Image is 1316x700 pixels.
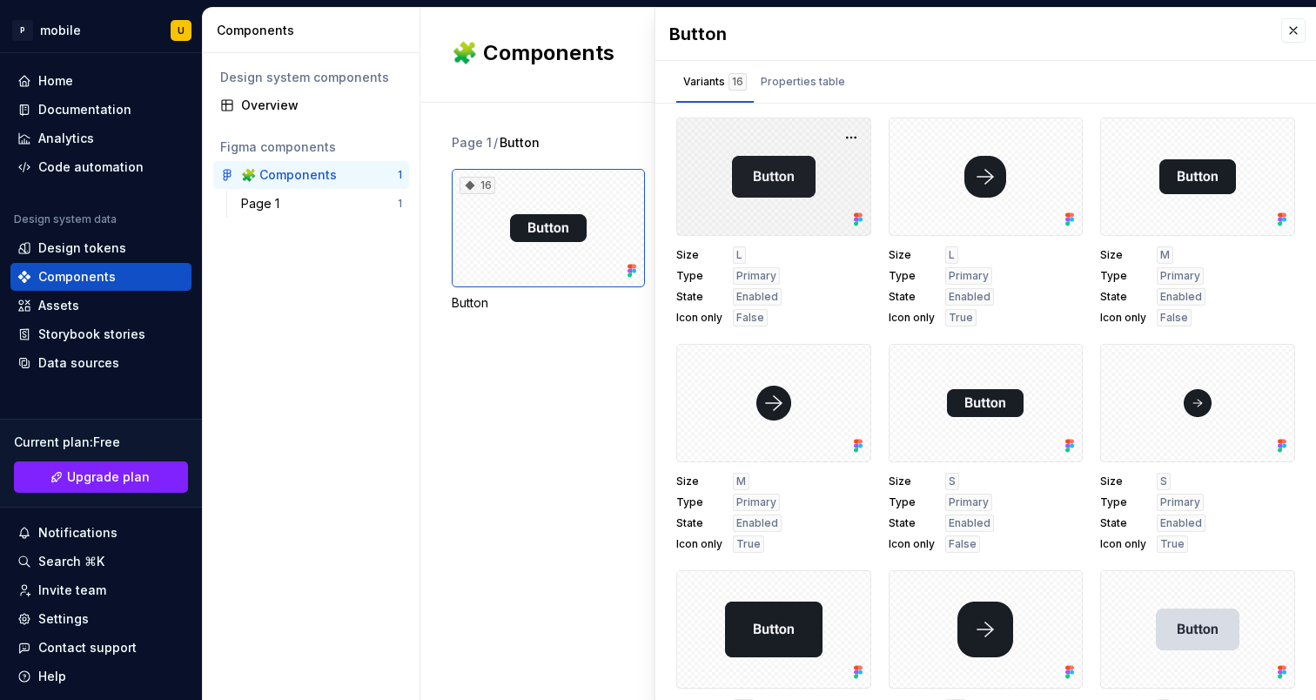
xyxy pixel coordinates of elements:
div: Help [38,668,66,685]
span: Size [1100,248,1146,262]
div: U [178,24,185,37]
div: Components [217,22,413,39]
div: Design tokens [38,239,126,257]
span: Type [676,495,722,509]
span: Primary [949,495,989,509]
span: Size [676,475,722,488]
span: State [676,290,722,304]
div: Current plan : Free [14,434,188,451]
div: 16 [460,177,495,194]
span: S [1160,475,1167,488]
div: Overview [241,97,402,114]
h2: 🧩 Components [452,39,797,67]
span: Icon only [676,311,722,325]
div: 🧩 Components [241,166,337,184]
div: P [12,20,33,41]
span: Type [1100,495,1146,509]
div: Documentation [38,101,131,118]
span: Type [889,269,935,283]
div: Design system components [220,69,402,86]
span: False [1160,311,1188,325]
div: Home [38,72,73,90]
span: True [736,537,761,551]
button: Help [10,663,191,690]
div: Design system data [14,212,117,226]
span: Enabled [736,290,778,304]
button: Notifications [10,519,191,547]
span: True [949,311,973,325]
span: Size [1100,475,1146,488]
div: Page 1 [452,134,492,151]
span: True [1160,537,1185,551]
div: Search ⌘K [38,553,104,570]
span: Upgrade plan [67,468,150,486]
div: Notifications [38,524,117,542]
a: Settings [10,605,191,633]
span: Primary [949,269,989,283]
span: M [736,475,746,488]
div: Code automation [38,158,144,176]
div: Variants [683,73,747,91]
div: Components [38,268,116,286]
span: Enabled [949,290,990,304]
span: L [949,248,955,262]
span: Enabled [736,516,778,530]
div: Properties table [761,73,845,91]
span: Type [1100,269,1146,283]
div: Data sources [38,354,119,372]
div: Assets [38,297,79,314]
a: Page 11 [234,190,409,218]
span: Type [889,495,935,509]
span: Size [889,248,935,262]
span: State [676,516,722,530]
div: mobile [40,22,81,39]
a: Components [10,263,191,291]
div: Contact support [38,639,137,656]
span: Enabled [1160,290,1202,304]
div: 1 [398,197,402,211]
div: Storybook stories [38,326,145,343]
span: Type [676,269,722,283]
div: 16 [728,73,747,91]
a: Data sources [10,349,191,377]
a: Overview [213,91,409,119]
span: Primary [736,269,776,283]
a: Home [10,67,191,95]
span: Icon only [1100,311,1146,325]
span: M [1160,248,1170,262]
span: State [1100,290,1146,304]
span: State [1100,516,1146,530]
span: State [889,290,935,304]
div: Invite team [38,582,106,599]
span: L [736,248,742,262]
a: Analytics [10,125,191,152]
span: Enabled [1160,516,1202,530]
span: Size [676,248,722,262]
div: Page 1 [241,195,286,212]
span: State [889,516,935,530]
div: Settings [38,610,89,628]
span: Size [889,475,935,488]
a: Assets [10,292,191,320]
a: Code automation [10,153,191,181]
div: Figma components [220,138,402,156]
span: Button [500,134,540,151]
a: Invite team [10,576,191,604]
span: Primary [1160,495,1200,509]
span: False [949,537,977,551]
div: Button [669,22,1264,46]
span: S [949,475,956,488]
span: Enabled [949,516,990,530]
div: 16Button [452,169,645,312]
div: 1 [398,168,402,182]
span: False [736,311,764,325]
button: Contact support [10,634,191,662]
span: Icon only [676,537,722,551]
div: Button [452,294,645,312]
div: Analytics [38,130,94,147]
span: Icon only [889,311,935,325]
a: Design tokens [10,234,191,262]
button: Search ⌘K [10,548,191,575]
button: PmobileU [3,11,198,49]
span: Icon only [889,537,935,551]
